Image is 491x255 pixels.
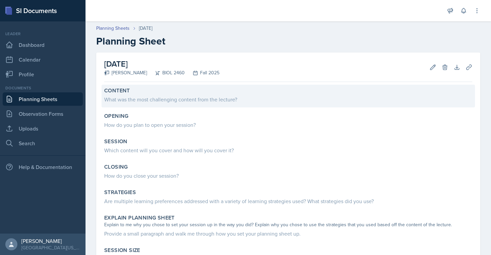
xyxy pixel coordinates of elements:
div: Documents [3,85,83,91]
h2: [DATE] [104,58,219,70]
div: Are multiple learning preferences addressed with a variety of learning strategies used? What stra... [104,197,472,205]
label: Opening [104,113,129,119]
h2: Planning Sheet [96,35,480,47]
a: Calendar [3,53,83,66]
div: [DATE] [139,25,152,32]
label: Content [104,87,130,94]
div: Explain to me why you chose to set your session up in the way you did? Explain why you chose to u... [104,221,472,228]
a: Profile [3,68,83,81]
div: Leader [3,31,83,37]
div: What was the most challenging content from the lecture? [104,95,472,103]
label: Session Size [104,247,140,254]
label: Explain Planning Sheet [104,215,175,221]
a: Planning Sheets [96,25,130,32]
div: [GEOGRAPHIC_DATA][US_STATE] [21,244,80,251]
label: Session [104,138,128,145]
a: Search [3,137,83,150]
a: Uploads [3,122,83,135]
div: Provide a small paragraph and walk me through how you set your planning sheet up. [104,230,472,238]
div: BIOL 2460 [147,69,185,76]
div: Fall 2025 [185,69,219,76]
label: Strategies [104,189,136,196]
a: Dashboard [3,38,83,52]
a: Planning Sheets [3,92,83,106]
a: Observation Forms [3,107,83,120]
div: Which content will you cover and how will you cover it? [104,146,472,154]
div: How do you plan to open your session? [104,121,472,129]
div: Help & Documentation [3,160,83,174]
label: Closing [104,164,128,170]
div: [PERSON_NAME] [104,69,147,76]
div: How do you close your session? [104,172,472,180]
div: [PERSON_NAME] [21,238,80,244]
